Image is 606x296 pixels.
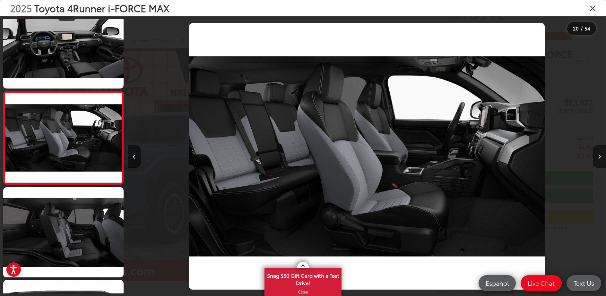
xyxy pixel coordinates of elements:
[128,23,606,290] div: 2025 Toyota 4Runner i-FORCE MAX TRD Off-Road i-FORCE MAX 19
[521,275,562,291] a: Live Chat
[10,1,32,15] span: 2025
[524,279,558,287] span: Live Chat
[2,186,125,278] img: 2025 Toyota 4Runner i-FORCE MAX TRD Off-Road i-FORCE MAX
[570,279,597,287] span: Text Us
[593,145,606,168] button: Next image
[34,1,169,15] span: Toyota 4Runner i-FORCE MAX
[189,23,545,290] img: 2025 Toyota 4Runner i-FORCE MAX TRD Off-Road i-FORCE MAX
[580,26,583,31] span: /
[4,93,123,182] img: 2025 Toyota 4Runner i-FORCE MAX TRD Off-Road i-FORCE MAX
[128,145,141,168] button: Previous image
[567,275,601,291] a: Text Us
[479,275,516,291] a: Español
[482,279,512,287] span: Español
[590,4,596,12] i: Close gallery
[573,25,579,32] span: 20
[265,269,341,288] span: Snag $50 Gift Card with a Test Drive!
[584,25,590,32] span: 54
